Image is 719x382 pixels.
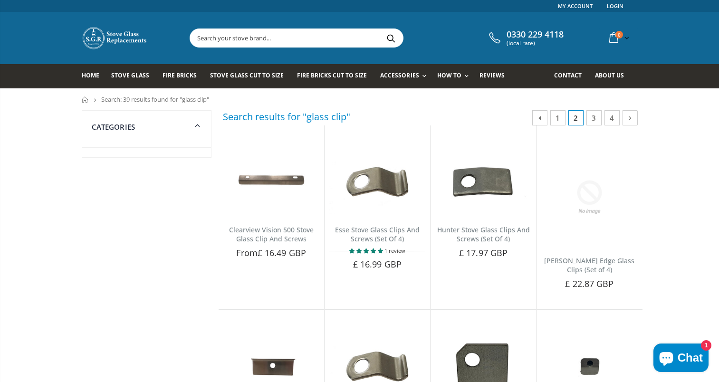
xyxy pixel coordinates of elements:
[479,71,505,79] span: Reviews
[258,247,306,258] span: £ 16.49 GBP
[82,96,89,103] a: Home
[544,256,634,274] a: [PERSON_NAME] Edge Glass Clips (Set of 4)
[349,247,384,254] span: 5.00 stars
[223,110,350,123] h3: Search results for "glass clip"
[380,71,419,79] span: Accessories
[586,110,602,125] a: 3
[190,29,509,47] input: Search your stove brand...
[210,71,284,79] span: Stove Glass Cut To Size
[479,64,512,88] a: Reviews
[223,149,319,215] img: Clearview Vision 500 Stove Glass Clip And Screw
[507,40,564,47] span: (local rate)
[92,122,135,132] span: Categories
[82,26,148,50] img: Stove Glass Replacement
[437,71,461,79] span: How To
[651,344,711,374] inbox-online-store-chat: Shopify online store chat
[236,247,306,258] span: From
[101,95,209,104] span: Search: 39 results found for "glass clip"
[565,278,614,289] span: £ 22.87 GBP
[111,71,149,79] span: Stove Glass
[82,71,99,79] span: Home
[487,29,564,47] a: 0330 229 4118 (local rate)
[437,225,530,243] a: Hunter Stove Glass Clips And Screws (Set Of 4)
[353,258,402,270] span: £ 16.99 GBP
[568,110,584,125] span: 2
[554,64,589,88] a: Contact
[163,64,204,88] a: Fire Bricks
[595,64,631,88] a: About us
[435,149,531,215] img: Set of 4 Hunter glass clips with screws
[111,64,156,88] a: Stove Glass
[297,71,367,79] span: Fire Bricks Cut To Size
[82,64,106,88] a: Home
[381,29,402,47] button: Search
[459,247,508,258] span: £ 17.97 GBP
[335,225,420,243] a: Esse Stove Glass Clips And Screws (Set Of 4)
[380,64,431,88] a: Accessories
[297,64,374,88] a: Fire Bricks Cut To Size
[210,64,291,88] a: Stove Glass Cut To Size
[229,225,314,243] a: Clearview Vision 500 Stove Glass Clip And Screws
[384,247,405,254] span: 1 review
[163,71,197,79] span: Fire Bricks
[615,31,623,38] span: 0
[550,110,566,125] a: 1
[437,64,473,88] a: How To
[605,29,631,47] a: 0
[554,71,582,79] span: Contact
[604,110,620,125] a: 4
[329,149,425,215] img: Set of 4 Esse glass clips with screws
[595,71,624,79] span: About us
[507,29,564,40] span: 0330 229 4118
